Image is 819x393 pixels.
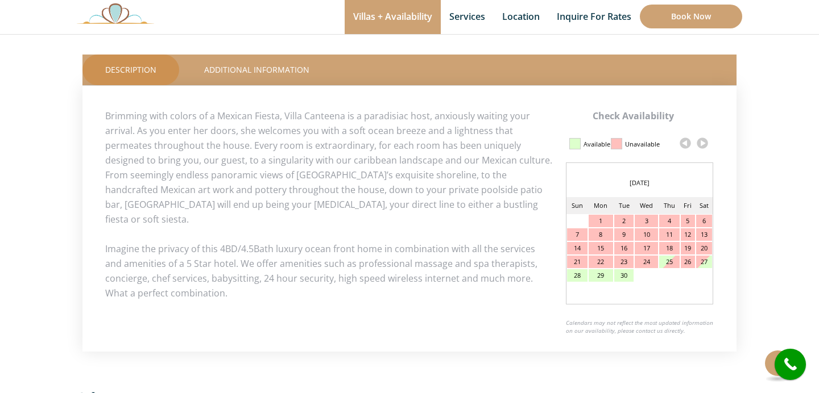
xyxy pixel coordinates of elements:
[659,215,680,227] div: 4
[635,256,658,268] div: 24
[681,242,694,254] div: 19
[635,215,658,227] div: 3
[77,3,154,24] img: Awesome Logo
[634,197,659,214] td: Wed
[681,215,694,227] div: 5
[614,215,634,227] div: 2
[696,256,712,268] div: 27
[584,135,610,154] div: Available
[614,228,634,241] div: 9
[614,269,634,282] div: 30
[589,242,613,254] div: 15
[589,215,613,227] div: 1
[775,349,806,380] a: call
[681,228,694,241] div: 12
[659,228,680,241] div: 11
[82,55,179,85] a: Description
[105,108,714,227] p: Brimming with colors of a Mexican Fiesta, Villa Canteena is a paradisiac host, anxiously waiting ...
[635,242,658,254] div: 17
[181,55,332,85] a: Additional Information
[614,197,634,214] td: Tue
[659,256,680,268] div: 25
[625,135,660,154] div: Unavailable
[566,174,713,191] div: [DATE]
[696,228,712,241] div: 13
[696,215,712,227] div: 6
[589,256,613,268] div: 22
[566,197,588,214] td: Sun
[777,352,803,377] i: call
[567,228,588,241] div: 7
[567,256,588,268] div: 21
[588,197,614,214] td: Mon
[614,256,634,268] div: 23
[567,269,588,282] div: 28
[105,241,714,300] p: Imagine the privacy of this 4BD/4.5Bath luxury ocean front home in combination with all the servi...
[589,228,613,241] div: 8
[659,197,680,214] td: Thu
[681,256,694,268] div: 26
[614,242,634,254] div: 16
[635,228,658,241] div: 10
[696,197,713,214] td: Sat
[640,5,742,28] a: Book Now
[680,197,695,214] td: Fri
[589,269,613,282] div: 29
[696,242,712,254] div: 20
[659,242,680,254] div: 18
[567,242,588,254] div: 14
